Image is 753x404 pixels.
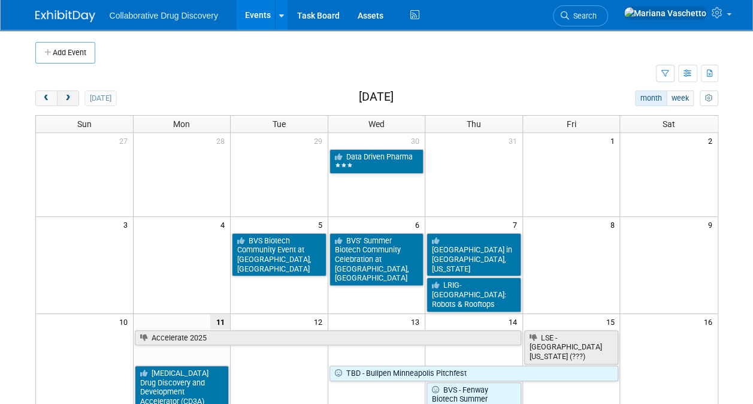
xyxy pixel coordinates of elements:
a: BVS’ Summer Biotech Community Celebration at [GEOGRAPHIC_DATA], [GEOGRAPHIC_DATA] [329,233,424,287]
span: Thu [467,119,481,129]
span: 8 [609,217,619,232]
button: prev [35,91,58,106]
span: Collaborative Drug Discovery [110,11,218,20]
span: Mon [173,119,190,129]
span: 7 [512,217,522,232]
a: [GEOGRAPHIC_DATA] in [GEOGRAPHIC_DATA], [US_STATE] [427,233,521,277]
a: LSE - [GEOGRAPHIC_DATA][US_STATE] (???) [524,330,619,364]
a: Data Driven Pharma [329,149,424,174]
span: 11 [210,314,230,329]
img: Mariana Vaschetto [624,7,707,20]
span: Tue [273,119,286,129]
a: Accelerate 2025 [135,330,521,346]
span: 29 [313,133,328,148]
span: 6 [414,217,425,232]
span: 28 [215,133,230,148]
button: [DATE] [84,91,116,106]
a: BVS Biotech Community Event at [GEOGRAPHIC_DATA], [GEOGRAPHIC_DATA] [232,233,326,277]
span: 31 [507,133,522,148]
span: 2 [707,133,718,148]
span: 14 [507,314,522,329]
span: 9 [707,217,718,232]
img: ExhibitDay [35,10,95,22]
a: LRIG-[GEOGRAPHIC_DATA]: Robots & Rooftops [427,278,521,312]
span: 13 [410,314,425,329]
span: Wed [368,119,385,129]
span: 4 [219,217,230,232]
span: 15 [604,314,619,329]
span: Sun [77,119,92,129]
span: 30 [410,133,425,148]
span: 16 [703,314,718,329]
span: 27 [118,133,133,148]
span: Fri [567,119,576,129]
span: Search [569,11,597,20]
span: 1 [609,133,619,148]
a: Search [553,5,608,26]
span: Sat [663,119,675,129]
button: myCustomButton [700,91,718,106]
span: 10 [118,314,133,329]
i: Personalize Calendar [705,95,713,102]
a: TBD - Bullpen Minneapolis Pitchfest [329,366,619,381]
span: 3 [122,217,133,232]
button: month [635,91,667,106]
span: 12 [313,314,328,329]
button: week [666,91,694,106]
h2: [DATE] [358,91,393,104]
button: next [57,91,79,106]
button: Add Event [35,42,95,64]
span: 5 [317,217,328,232]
